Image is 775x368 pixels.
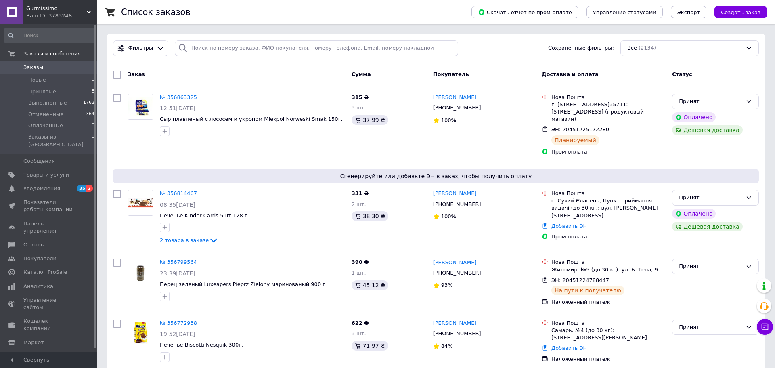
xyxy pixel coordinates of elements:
a: [PERSON_NAME] [433,190,477,198]
span: Управление статусами [593,9,656,15]
a: 2 товара в заказе [160,237,218,243]
div: Пром-оплата [551,148,666,156]
span: 0 [92,76,94,84]
span: Панель управления [23,220,75,235]
span: 1762 [83,99,94,107]
button: Управление статусами [586,6,663,18]
span: Выполненные [28,99,67,107]
div: Принят [679,323,742,332]
span: Отмененные [28,111,63,118]
div: [PHONE_NUMBER] [431,328,483,339]
a: Перец зеленый Luxeapers Pieprz Zielony маринованый 900 г [160,281,325,287]
div: Ваш ID: 3783248 [26,12,97,19]
div: 37.99 ₴ [352,115,388,125]
img: Фото товару [128,190,153,215]
span: 35 [77,185,86,192]
span: (2134) [639,45,656,51]
div: 45.12 ₴ [352,280,388,290]
div: Самарь, №4 (до 30 кг): [STREET_ADDRESS][PERSON_NAME] [551,327,666,341]
a: Фото товару [128,259,153,284]
a: Печенье Kinder Cards 5шт 128 г [160,212,247,219]
span: Заказы [23,64,43,71]
span: Все [627,44,637,52]
a: [PERSON_NAME] [433,320,477,327]
img: Фото товару [128,97,153,117]
span: 19:52[DATE] [160,331,195,337]
span: 0 [92,133,94,148]
div: Житомир, №5 (до 30 кг): ул. Б. Тена, 9 [551,266,666,273]
a: № 356799564 [160,259,197,265]
span: Показатели работы компании [23,199,75,213]
span: Сгенерируйте или добавьте ЭН в заказ, чтобы получить оплату [116,172,756,180]
div: Принят [679,262,742,271]
span: Товары и услуги [23,171,69,179]
span: 315 ₴ [352,94,369,100]
span: Кошелек компании [23,318,75,332]
span: 2 шт. [352,201,366,207]
div: Нова Пошта [551,94,666,101]
span: 622 ₴ [352,320,369,326]
a: Сыр плавленый с лососем и укропом Mlekpol Norweski Smak 150г. [160,116,343,122]
a: [PERSON_NAME] [433,259,477,267]
span: Аналитика [23,283,53,290]
span: 12:51[DATE] [160,105,195,111]
span: Новые [28,76,46,84]
span: Оплаченные [28,122,63,129]
span: Фильтры [128,44,153,52]
a: № 356863325 [160,94,197,100]
span: Доставка и оплата [542,71,599,77]
div: Нова Пошта [551,190,666,197]
span: 0 [92,122,94,129]
span: 3 шт. [352,330,366,336]
span: 3 шт. [352,105,366,111]
span: Скачать отчет по пром-оплате [478,8,572,16]
span: 1 шт. [352,270,366,276]
div: Принят [679,97,742,106]
span: Маркет [23,339,44,346]
span: Управление сайтом [23,297,75,311]
div: Дешевая доставка [672,125,743,135]
span: 390 ₴ [352,259,369,265]
button: Создать заказ [714,6,767,18]
a: Создать заказ [706,9,767,15]
div: На пути к получателю [551,286,624,295]
div: [PHONE_NUMBER] [431,199,483,210]
a: [PERSON_NAME] [433,94,477,101]
div: Оплачено [672,209,716,219]
div: Планируемый [551,135,599,145]
div: Пром-оплата [551,233,666,240]
span: Сообщения [23,158,55,165]
div: 71.97 ₴ [352,341,388,351]
div: Нова Пошта [551,259,666,266]
button: Чат с покупателем [757,319,773,335]
button: Скачать отчет по пром-оплате [471,6,578,18]
a: № 356772938 [160,320,197,326]
span: 364 [86,111,94,118]
a: № 356814467 [160,190,197,196]
span: Сумма [352,71,371,77]
div: Дешевая доставка [672,222,743,231]
span: Заказы и сообщения [23,50,81,57]
span: Покупатели [23,255,57,262]
a: Печенье Biscotti Nesquik 300г. [160,342,243,348]
span: Статус [672,71,692,77]
span: Покупатель [433,71,469,77]
span: Принятые [28,88,56,95]
div: Оплачено [672,112,716,122]
span: 331 ₴ [352,190,369,196]
button: Экспорт [671,6,706,18]
input: Поиск [4,28,95,43]
span: 100% [441,117,456,123]
a: Добавить ЭН [551,223,587,229]
span: Каталог ProSale [23,269,67,276]
div: 38.30 ₴ [352,211,388,221]
span: Сохраненные фильтры: [548,44,614,52]
span: 100% [441,213,456,219]
span: Заказы из [GEOGRAPHIC_DATA] [28,133,92,148]
span: Gurmissimo [26,5,87,12]
h1: Список заказов [121,7,191,17]
span: 23:39[DATE] [160,270,195,277]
